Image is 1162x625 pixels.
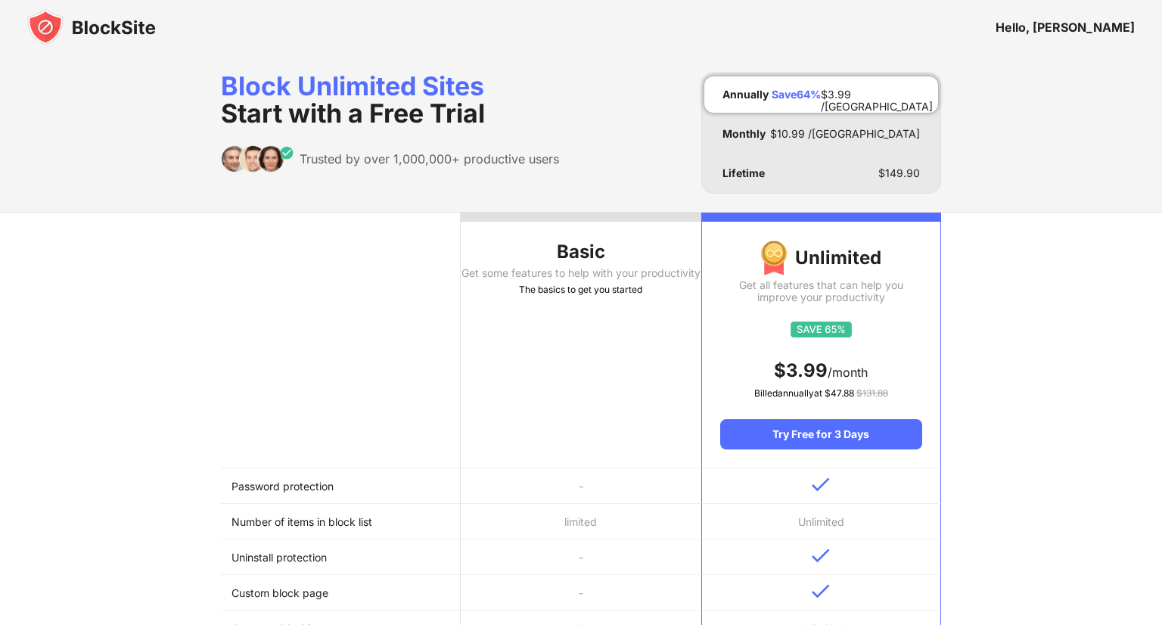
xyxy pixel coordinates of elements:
img: trusted-by.svg [221,145,294,173]
div: Get all features that can help you improve your productivity [720,279,922,303]
span: $ 3.99 [774,359,828,381]
span: $ 131.88 [856,387,888,399]
div: Trusted by over 1,000,000+ productive users [300,151,559,166]
div: Block Unlimited Sites [221,73,559,127]
img: v-blue.svg [812,477,830,492]
td: - [461,575,701,611]
div: Hello, [PERSON_NAME] [996,20,1135,35]
div: The basics to get you started [461,282,701,297]
div: Try Free for 3 Days [720,419,922,449]
div: $ 149.90 [878,167,920,179]
span: Start with a Free Trial [221,98,485,129]
img: v-blue.svg [812,549,830,563]
div: /month [720,359,922,383]
img: img-premium-medal [760,240,788,276]
div: Billed annually at $ 47.88 [720,386,922,401]
td: limited [461,504,701,539]
div: $ 10.99 /[GEOGRAPHIC_DATA] [770,128,920,140]
td: Unlimited [701,504,941,539]
td: Password protection [221,468,461,504]
div: Basic [461,240,701,264]
img: save65.svg [791,322,852,337]
td: - [461,539,701,575]
img: blocksite-icon-black.svg [27,9,156,45]
div: Lifetime [722,167,765,179]
div: $ 3.99 /[GEOGRAPHIC_DATA] [821,89,933,101]
div: Monthly [722,128,766,140]
div: Get some features to help with your productivity [461,267,701,279]
img: v-blue.svg [812,584,830,599]
td: Custom block page [221,575,461,611]
div: Annually [722,89,769,101]
div: Unlimited [720,240,922,276]
td: Number of items in block list [221,504,461,539]
div: Save 64 % [772,89,821,101]
td: Uninstall protection [221,539,461,575]
td: - [461,468,701,504]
